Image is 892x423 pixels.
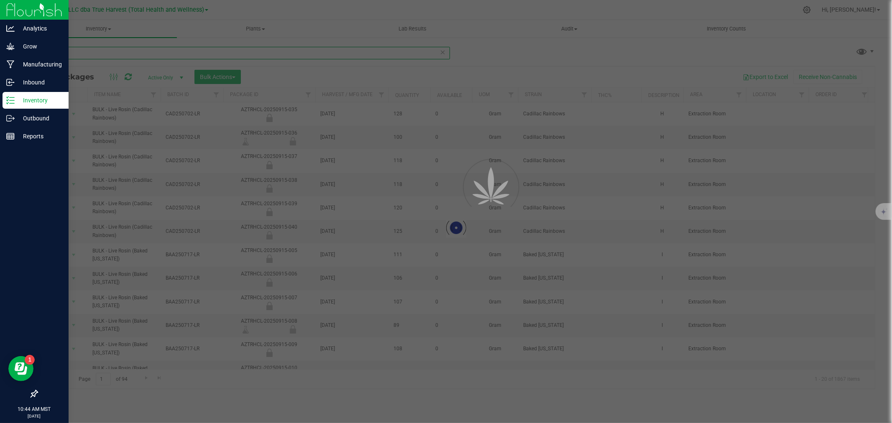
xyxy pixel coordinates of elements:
inline-svg: Grow [6,42,15,51]
inline-svg: Outbound [6,114,15,122]
p: Inbound [15,77,65,87]
inline-svg: Manufacturing [6,60,15,69]
p: Analytics [15,23,65,33]
inline-svg: Inbound [6,78,15,87]
inline-svg: Inventory [6,96,15,104]
p: Grow [15,41,65,51]
iframe: Resource center [8,356,33,381]
p: Inventory [15,95,65,105]
inline-svg: Analytics [6,24,15,33]
p: [DATE] [4,413,65,419]
p: Outbound [15,113,65,123]
p: Reports [15,131,65,141]
inline-svg: Reports [6,132,15,140]
p: 10:44 AM MST [4,405,65,413]
iframe: Resource center unread badge [25,355,35,365]
p: Manufacturing [15,59,65,69]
